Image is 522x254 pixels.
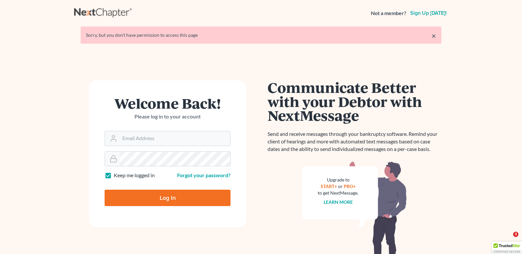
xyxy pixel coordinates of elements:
[318,177,358,183] div: Upgrade to
[105,190,231,206] input: Log In
[371,10,406,17] strong: Not a member?
[268,130,441,153] p: Send and receive messages through your bankruptcy software. Remind your client of hearings and mo...
[120,131,230,146] input: Email Address
[268,80,441,122] h1: Communicate Better with your Debtor with NextMessage
[177,172,231,178] a: Forgot your password?
[86,32,436,38] div: Sorry, but you don't have permission to access this page
[105,113,231,120] p: Please log in to your account
[409,11,448,16] a: Sign up [DATE]!
[318,190,358,196] div: to get NextMessage.
[338,183,343,189] span: or
[324,199,353,205] a: Learn more
[432,32,436,40] a: ×
[321,183,337,189] a: START+
[344,183,356,189] a: PRO+
[114,172,155,179] label: Keep me logged in
[492,242,522,254] div: TrustedSite Certified
[513,232,518,237] span: 3
[500,232,515,247] iframe: Intercom live chat
[105,96,231,110] h1: Welcome Back!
